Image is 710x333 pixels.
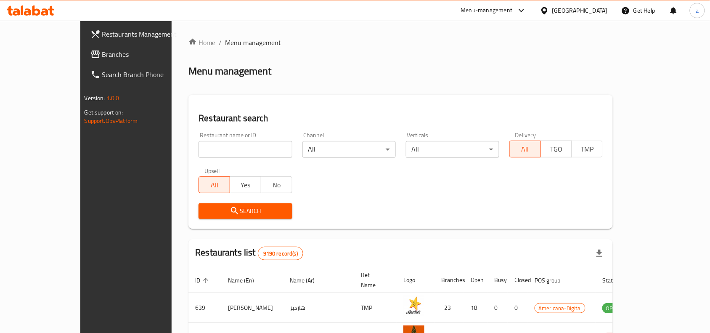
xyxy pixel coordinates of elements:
span: ID [195,275,211,285]
h2: Restaurants list [195,246,303,260]
button: TGO [540,141,572,157]
span: All [513,143,538,155]
span: Menu management [225,37,281,48]
th: Open [464,267,487,293]
span: Ref. Name [361,270,387,290]
button: Search [199,203,292,219]
span: Version: [85,93,105,104]
td: 0 [487,293,508,323]
td: 18 [464,293,487,323]
h2: Restaurant search [199,112,603,125]
button: TMP [572,141,603,157]
input: Search for restaurant name or ID.. [199,141,292,158]
div: [GEOGRAPHIC_DATA] [552,6,608,15]
h2: Menu management [188,64,271,78]
span: TMP [575,143,600,155]
span: POS group [535,275,571,285]
span: Yes [233,179,258,191]
span: Name (En) [228,275,265,285]
li: / [219,37,222,48]
button: No [261,176,292,193]
td: هارديز [283,293,354,323]
th: Closed [508,267,528,293]
div: Export file [589,243,609,264]
div: All [302,141,396,158]
nav: breadcrumb [188,37,613,48]
span: TGO [544,143,569,155]
span: All [202,179,227,191]
label: Upsell [204,168,220,174]
td: 23 [434,293,464,323]
span: 1.0.0 [106,93,119,104]
a: Restaurants Management [84,24,199,44]
span: Name (Ar) [290,275,326,285]
td: 0 [508,293,528,323]
div: All [406,141,499,158]
span: Status [602,275,630,285]
a: Search Branch Phone [84,64,199,85]
button: All [509,141,541,157]
span: Americana-Digital [535,304,585,313]
td: [PERSON_NAME] [221,293,283,323]
img: Hardee's [403,296,424,317]
button: All [199,176,230,193]
span: Restaurants Management [102,29,192,39]
span: Branches [102,49,192,59]
span: Get support on: [85,107,123,118]
span: No [265,179,289,191]
div: Total records count [258,247,303,260]
span: 9190 record(s) [258,250,303,258]
span: Search Branch Phone [102,69,192,80]
span: Search [205,206,285,216]
td: 639 [188,293,221,323]
a: Support.OpsPlatform [85,115,138,126]
button: Yes [230,176,261,193]
th: Busy [487,267,508,293]
label: Delivery [515,132,536,138]
th: Branches [434,267,464,293]
a: Branches [84,44,199,64]
td: TMP [354,293,397,323]
span: a [696,6,699,15]
span: OPEN [602,304,623,313]
th: Logo [397,267,434,293]
a: Home [188,37,215,48]
div: Menu-management [461,5,513,16]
